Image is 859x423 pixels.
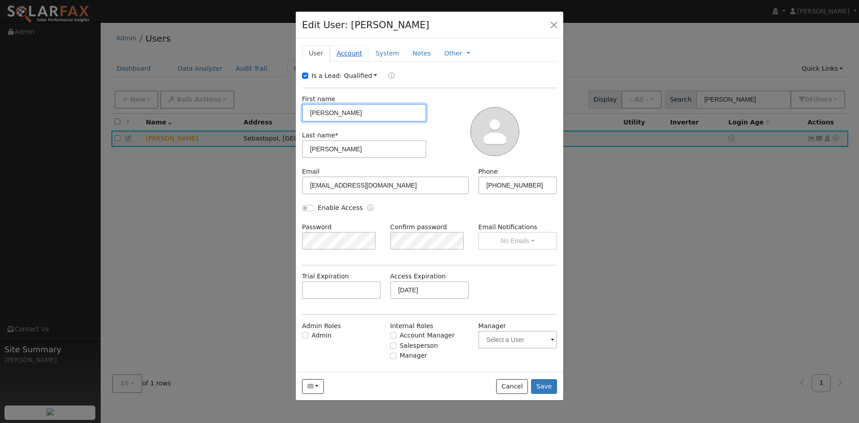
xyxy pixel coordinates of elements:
button: Save [531,379,557,394]
a: User [302,45,330,62]
label: First name [302,94,335,104]
a: System [369,45,406,62]
input: Salesperson [390,342,396,349]
input: Is a Lead: [302,73,308,79]
label: Enable Access [318,203,363,213]
label: Trial Expiration [302,272,349,281]
h4: Edit User: [PERSON_NAME] [302,18,429,32]
a: Lead [382,71,395,81]
label: Email Notifications [478,222,557,232]
label: Manager [400,351,427,360]
label: Account Manager [400,331,455,340]
label: Password [302,222,332,232]
label: Salesperson [400,341,438,350]
label: Admin Roles [302,321,341,331]
input: Account Manager [390,332,396,338]
label: Confirm password [390,222,447,232]
a: Other [444,49,462,58]
input: Admin [302,332,308,338]
label: Manager [478,321,506,331]
label: Phone [478,167,498,176]
label: Last name [302,131,338,140]
button: bearcatnap@yahoo.com [302,379,324,394]
a: Account [330,45,369,62]
label: Internal Roles [390,321,433,331]
label: Admin [311,331,332,340]
button: Cancel [496,379,528,394]
span: Required [335,132,338,139]
a: Qualified [344,72,378,79]
div: Stats [537,370,557,380]
input: Manager [390,353,396,359]
a: Enable Access [367,203,374,214]
input: Select a User [478,331,557,349]
label: Access Expiration [390,272,446,281]
a: Notes [406,45,438,62]
label: Is a Lead: [311,71,342,81]
label: Email [302,167,319,176]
